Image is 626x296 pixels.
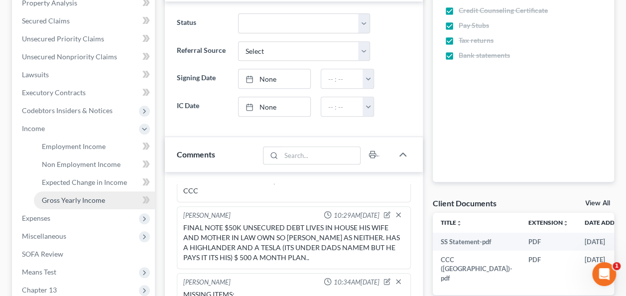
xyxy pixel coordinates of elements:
div: [PERSON_NAME] [183,211,231,221]
span: Executory Contracts [22,88,86,97]
a: SOFA Review [14,245,155,263]
a: None [239,97,311,116]
span: Secured Claims [22,16,70,25]
span: 1 [613,262,621,270]
td: CCC ([GEOGRAPHIC_DATA])-pdf [433,251,520,287]
a: Extensionunfold_more [528,219,569,226]
a: Lawsuits [14,66,155,84]
div: [PERSON_NAME] [183,278,231,288]
span: 10:29AM[DATE] [334,211,379,220]
a: Secured Claims [14,12,155,30]
span: Comments [177,149,215,159]
span: Credit Counseling Certificate [459,5,548,15]
i: unfold_more [456,220,462,226]
span: Employment Income [42,142,106,150]
label: Referral Source [172,41,233,61]
span: Miscellaneous [22,232,66,240]
span: Income [22,124,45,133]
span: Gross Yearly Income [42,196,105,204]
a: Employment Income [34,138,155,155]
a: View All [585,200,610,207]
td: SS Statement-pdf [433,233,520,251]
a: Titleunfold_more [441,219,462,226]
span: Non Employment Income [42,160,121,168]
input: -- : -- [321,97,363,116]
div: FINAL NOTE $50K UNSECURED DEBT LIVES IN HOUSE HIS WIFE AND MOTHER IN LAW OWN SO [PERSON_NAME] AS ... [183,223,404,263]
a: Unsecured Priority Claims [14,30,155,48]
a: Non Employment Income [34,155,155,173]
label: Signing Date [172,69,233,89]
span: Unsecured Nonpriority Claims [22,52,117,61]
span: Unsecured Priority Claims [22,34,104,43]
span: Expected Change in Income [42,178,127,186]
span: Lawsuits [22,70,49,79]
div: Client Documents [433,198,497,208]
label: IC Date [172,97,233,117]
a: None [239,69,311,88]
span: Means Test [22,268,56,276]
input: -- : -- [321,69,363,88]
a: Gross Yearly Income [34,191,155,209]
span: Tax returns [459,35,494,45]
span: 10:34AM[DATE] [334,278,379,287]
span: Pay Stubs [459,20,489,30]
a: Expected Change in Income [34,173,155,191]
input: Search... [281,147,360,164]
td: PDF [520,251,577,287]
span: SOFA Review [22,250,63,258]
td: PDF [520,233,577,251]
i: unfold_more [563,220,569,226]
a: Unsecured Nonpriority Claims [14,48,155,66]
span: Codebtors Insiders & Notices [22,106,113,115]
a: Executory Contracts [14,84,155,102]
span: Chapter 13 [22,286,57,294]
iframe: Intercom live chat [592,262,616,286]
span: Expenses [22,214,50,222]
span: Bank statements [459,50,510,60]
label: Status [172,13,233,33]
